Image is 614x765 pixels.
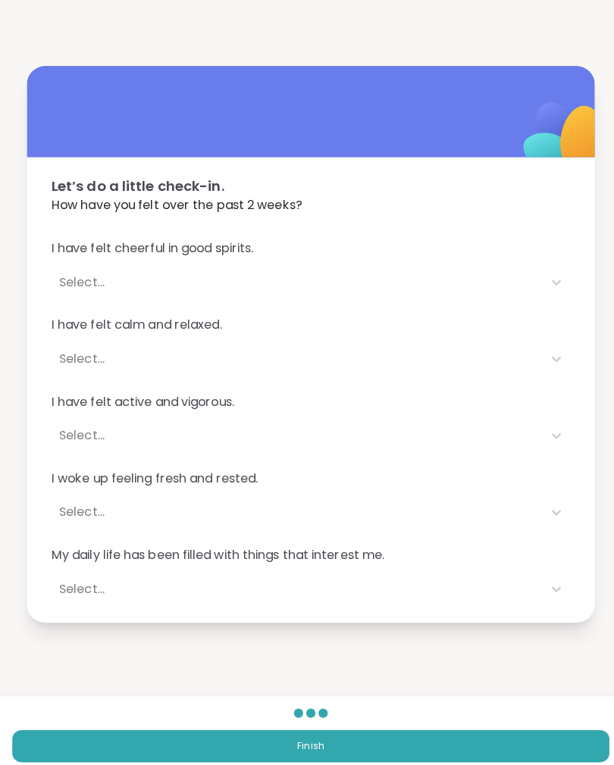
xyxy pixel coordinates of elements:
span: Let’s do a little check-in. [51,173,563,194]
span: I have felt calm and relaxed. [51,312,563,330]
span: Finish [294,730,321,744]
div: Select... [58,345,528,364]
span: My daily life has been filled with things that interest me. [51,539,563,557]
div: Select... [58,497,528,515]
span: How have you felt over the past 2 weeks? [51,194,563,212]
button: Finish [12,721,602,753]
span: I have felt cheerful in good spirits. [51,236,563,254]
span: I woke up feeling fresh and rested. [51,464,563,482]
div: Select... [58,573,528,591]
span: I have felt active and vigorous. [51,388,563,406]
div: Select... [58,421,528,439]
div: Select... [58,270,528,288]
